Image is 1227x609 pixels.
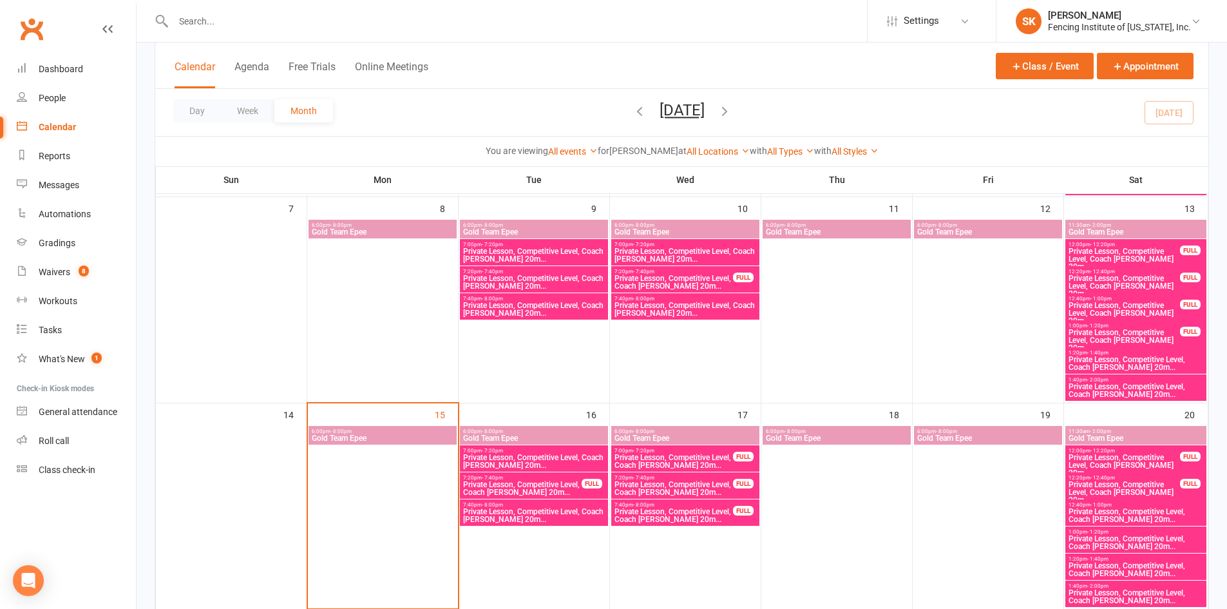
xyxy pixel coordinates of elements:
div: 9 [591,197,609,218]
span: Gold Team Epee [765,434,908,442]
th: Mon [307,166,459,193]
span: - 2:00pm [1087,377,1108,383]
span: Private Lesson, Competitive Level, Coach [PERSON_NAME] 20m... [1068,247,1181,271]
a: Class kiosk mode [17,456,136,485]
th: Wed [610,166,761,193]
span: 7:00pm [614,242,757,247]
button: Appointment [1097,53,1194,79]
div: SK [1016,8,1042,34]
span: - 8:00pm [482,502,503,508]
div: 11 [889,197,912,218]
th: Thu [761,166,913,193]
div: 19 [1040,403,1063,425]
span: 8 [79,266,89,276]
button: Online Meetings [355,61,428,88]
span: 6:00pm [462,429,605,434]
span: - 2:00pm [1087,583,1108,589]
th: Fri [913,166,1064,193]
span: Private Lesson, Competitive Level, Coach [PERSON_NAME] 20m... [1068,356,1204,371]
span: 7:20pm [462,269,605,275]
div: FULL [582,479,602,488]
a: Workouts [17,287,136,316]
div: Workouts [39,296,77,306]
a: Messages [17,171,136,200]
span: - 2:00pm [1090,429,1111,434]
span: Private Lesson, Competitive Level, Coach [PERSON_NAME] 20m... [1068,383,1204,398]
span: Settings [904,6,939,35]
button: Month [274,99,333,122]
div: People [39,93,66,103]
a: Calendar [17,113,136,142]
a: General attendance kiosk mode [17,398,136,427]
span: - 7:20pm [633,242,654,247]
span: - 1:40pm [1087,556,1108,562]
span: 7:00pm [462,448,605,454]
th: Sat [1064,166,1208,193]
div: FULL [1180,273,1201,282]
a: All Locations [687,146,750,157]
span: 12:40pm [1068,296,1181,302]
div: 15 [435,403,458,425]
span: - 12:20pm [1090,448,1115,454]
a: What's New1 [17,345,136,374]
span: 11:30am [1068,222,1204,228]
span: - 1:20pm [1087,529,1108,535]
div: Reports [39,151,70,161]
span: - 8:00pm [482,296,503,302]
span: Private Lesson, Competitive Level, Coach [PERSON_NAME] 20m... [1068,275,1181,298]
span: - 1:40pm [1087,350,1108,356]
span: - 8:00pm [633,222,654,228]
span: 12:40pm [1068,502,1204,508]
a: Waivers 8 [17,258,136,287]
div: FULL [733,506,754,516]
a: All Types [767,146,814,157]
div: 8 [440,197,458,218]
span: 7:40pm [614,296,757,302]
a: Roll call [17,427,136,456]
span: 6:00pm [614,429,757,434]
span: Gold Team Epee [614,434,757,442]
div: FULL [733,273,754,282]
div: Automations [39,209,91,219]
button: Calendar [175,61,215,88]
span: Private Lesson, Competitive Level, Coach [PERSON_NAME] 20m... [1068,481,1181,504]
span: Private Lesson, Competitive Level, Coach [PERSON_NAME] 20m... [1068,508,1204,523]
div: FULL [1180,452,1201,461]
div: FULL [1180,246,1201,255]
span: 6:00pm [765,429,908,434]
span: Private Lesson, Competitive Level, Coach [PERSON_NAME] 20m... [462,508,605,523]
div: FULL [1180,327,1201,336]
span: - 8:00pm [785,429,806,434]
span: Gold Team Epee [614,228,757,236]
span: Private Lesson, Competitive Level, Coach [PERSON_NAME] 20m... [462,454,605,469]
a: All Styles [832,146,879,157]
span: - 12:20pm [1090,242,1115,247]
th: Sun [156,166,307,193]
div: FULL [733,452,754,461]
span: Private Lesson, Competitive Level, Coach [PERSON_NAME] 20m... [462,481,582,496]
span: - 1:00pm [1090,296,1112,302]
span: Private Lesson, Competitive Level, Coach [PERSON_NAME] 20m... [1068,302,1181,325]
span: Private Lesson, Competitive Level, Coach [PERSON_NAME] 20m... [462,247,605,263]
span: - 8:00pm [936,429,957,434]
div: Fencing Institute of [US_STATE], Inc. [1048,21,1191,33]
span: 7:20pm [462,475,582,481]
span: 7:00pm [614,448,734,454]
span: - 1:00pm [1090,502,1112,508]
span: - 7:40pm [633,269,654,275]
a: Clubworx [15,13,48,45]
button: Day [173,99,221,122]
button: Class / Event [996,53,1094,79]
span: 6:00pm [917,222,1060,228]
span: Gold Team Epee [765,228,908,236]
div: 14 [283,403,307,425]
div: Class check-in [39,465,95,475]
button: Agenda [234,61,269,88]
div: 12 [1040,197,1063,218]
div: Tasks [39,325,62,335]
button: Free Trials [289,61,336,88]
span: 7:20pm [614,269,734,275]
span: Private Lesson, Competitive Level, Coach [PERSON_NAME] 20m... [462,302,605,317]
span: - 8:00pm [785,222,806,228]
div: Gradings [39,238,75,248]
